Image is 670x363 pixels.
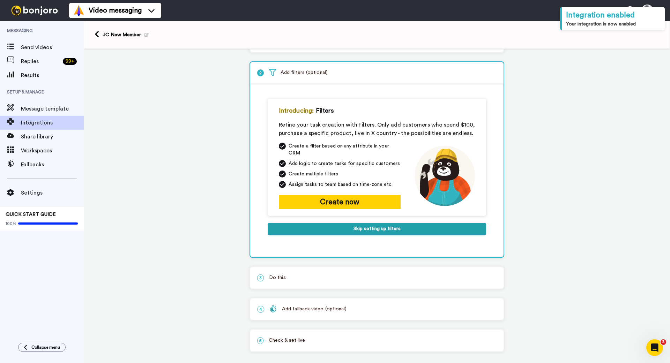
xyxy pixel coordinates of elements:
[289,160,400,167] span: Add logic to create tasks for specific customers
[21,160,84,169] span: Fallbacks
[257,306,264,313] span: 4
[269,305,347,313] div: Add fallback video (optional)
[21,119,84,127] span: Integrations
[21,57,60,66] span: Replies
[250,329,504,352] div: 5Check & set live
[415,146,475,206] img: mechanic-joro.png
[18,343,66,352] button: Collapse menu
[21,146,84,155] span: Workspaces
[566,21,661,28] div: Your integration is now enabled
[566,10,661,21] div: Integration enabled
[250,266,504,289] div: 3Do this
[269,69,276,76] img: filter.svg
[289,143,401,157] span: Create a filter based on any attribute in your CRM
[21,105,84,113] span: Message template
[289,181,393,188] span: Assign tasks to team based on time-zone etc.
[250,298,504,320] div: 4Add fallback video (optional)
[279,195,401,209] button: Create now
[279,106,314,115] span: Introducing:
[289,171,338,177] span: Create multiple filters
[661,339,666,345] span: 3
[63,58,77,65] div: 99 +
[279,121,475,137] div: Refine your task creation with filters. Only add customers who spend $100, purchase a specific pr...
[646,339,663,356] iframe: Intercom live chat
[6,212,56,217] span: QUICK START GUIDE
[21,133,84,141] span: Share library
[8,6,61,15] img: bj-logo-header-white.svg
[89,6,142,15] span: Video messaging
[257,274,264,281] span: 3
[103,31,149,38] div: JC New Member
[257,69,264,76] span: 2
[21,43,84,52] span: Send videos
[257,274,497,281] p: Do this
[257,337,497,344] p: Check & set live
[257,337,263,344] span: 5
[31,345,60,350] span: Collapse menu
[73,5,84,16] img: vm-color.svg
[316,106,334,115] span: Filters
[21,71,84,80] span: Results
[6,221,16,226] span: 100%
[257,69,497,76] p: Add filters (optional)
[268,223,486,235] button: Skip setting up filters
[21,189,84,197] span: Settings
